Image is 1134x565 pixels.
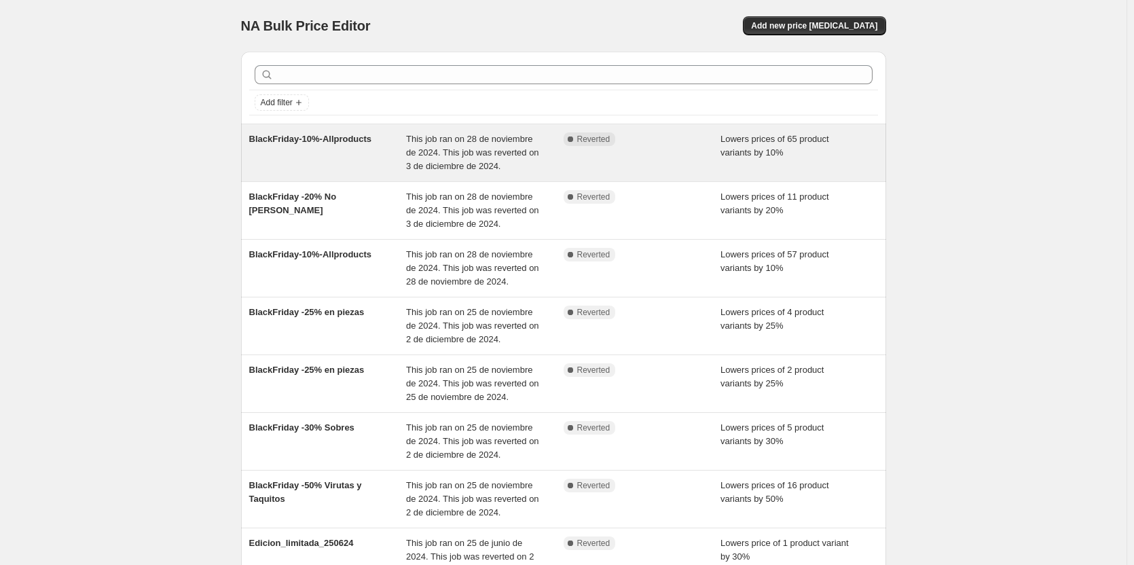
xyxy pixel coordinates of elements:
span: Add filter [261,97,293,108]
span: Reverted [577,422,610,433]
span: Lowers prices of 5 product variants by 30% [720,422,824,446]
span: Reverted [577,134,610,145]
span: Reverted [577,249,610,260]
span: BlackFriday-10%-Allproducts [249,249,372,259]
span: Reverted [577,365,610,376]
span: Reverted [577,538,610,549]
span: This job ran on 28 de noviembre de 2024. This job was reverted on 3 de diciembre de 2024. [406,192,539,229]
span: This job ran on 25 de noviembre de 2024. This job was reverted on 2 de diciembre de 2024. [406,307,539,344]
span: Lowers prices of 2 product variants by 25% [720,365,824,388]
span: Lowers prices of 57 product variants by 10% [720,249,829,273]
span: Lowers prices of 65 product variants by 10% [720,134,829,158]
span: Lowers prices of 4 product variants by 25% [720,307,824,331]
span: BlackFriday -50% Virutas y Taquitos [249,480,362,504]
span: This job ran on 28 de noviembre de 2024. This job was reverted on 28 de noviembre de 2024. [406,249,539,287]
span: BlackFriday -25% en piezas [249,307,365,317]
span: NA Bulk Price Editor [241,18,371,33]
button: Add new price [MEDICAL_DATA] [743,16,885,35]
span: This job ran on 25 de noviembre de 2024. This job was reverted on 25 de noviembre de 2024. [406,365,539,402]
span: Lowers prices of 16 product variants by 50% [720,480,829,504]
span: Lowers price of 1 product variant by 30% [720,538,849,562]
span: BlackFriday -20% No [PERSON_NAME] [249,192,337,215]
span: Edicion_limitada_250624 [249,538,354,548]
span: BlackFriday-10%-Allproducts [249,134,372,144]
button: Add filter [255,94,309,111]
span: Reverted [577,307,610,318]
span: Add new price [MEDICAL_DATA] [751,20,877,31]
span: This job ran on 25 de noviembre de 2024. This job was reverted on 2 de diciembre de 2024. [406,422,539,460]
span: BlackFriday -25% en piezas [249,365,365,375]
span: BlackFriday -30% Sobres [249,422,354,433]
span: Lowers prices of 11 product variants by 20% [720,192,829,215]
span: Reverted [577,192,610,202]
span: This job ran on 25 de noviembre de 2024. This job was reverted on 2 de diciembre de 2024. [406,480,539,517]
span: This job ran on 28 de noviembre de 2024. This job was reverted on 3 de diciembre de 2024. [406,134,539,171]
span: Reverted [577,480,610,491]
